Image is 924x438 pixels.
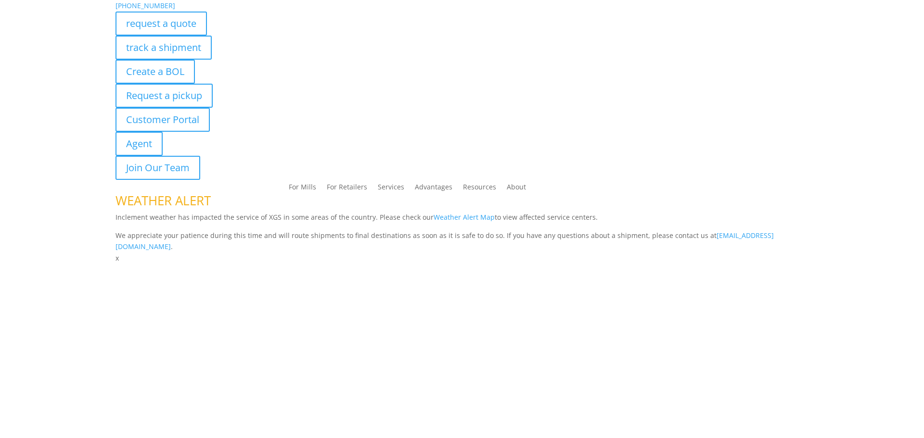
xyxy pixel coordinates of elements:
[327,184,367,194] a: For Retailers
[115,60,195,84] a: Create a BOL
[115,283,808,295] p: Complete the form below and a member of our team will be in touch within 24 hours.
[434,213,495,222] a: Weather Alert Map
[115,264,808,283] h1: Contact Us
[115,132,163,156] a: Agent
[115,156,200,180] a: Join Our Team
[378,184,404,194] a: Services
[115,1,175,10] a: [PHONE_NUMBER]
[415,184,452,194] a: Advantages
[115,212,808,230] p: Inclement weather has impacted the service of XGS in some areas of the country. Please check our ...
[463,184,496,194] a: Resources
[115,108,210,132] a: Customer Portal
[289,184,316,194] a: For Mills
[115,192,211,209] span: WEATHER ALERT
[115,252,808,264] p: x
[507,184,526,194] a: About
[115,12,207,36] a: request a quote
[115,230,808,253] p: We appreciate your patience during this time and will route shipments to final destinations as so...
[115,84,213,108] a: Request a pickup
[115,36,212,60] a: track a shipment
